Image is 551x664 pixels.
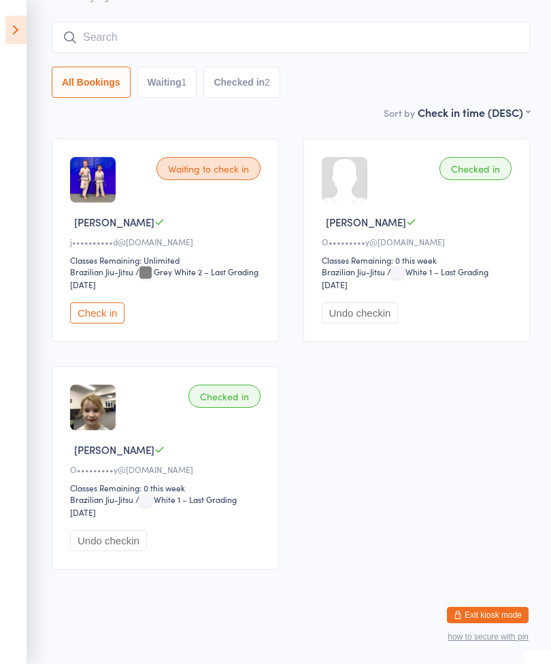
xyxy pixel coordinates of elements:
[70,266,258,290] span: / Grey White 2 – Last Grading [DATE]
[70,254,265,266] div: Classes Remaining: Unlimited
[70,530,147,551] button: Undo checkin
[322,302,399,324] button: Undo checkin
[70,493,133,505] div: Brazilian Jiu-Jitsu
[70,302,124,324] button: Check in
[156,157,261,180] div: Waiting to check in
[52,67,131,98] button: All Bookings
[70,464,265,475] div: O•••••••••y@[DOMAIN_NAME]
[74,442,154,457] span: [PERSON_NAME]
[182,77,187,88] div: 1
[70,236,265,247] div: j••••••••••d@[DOMAIN_NAME]
[137,67,197,98] button: Waiting1
[322,266,385,277] div: Brazilian Jiu-Jitsu
[188,385,261,408] div: Checked in
[322,254,516,266] div: Classes Remaining: 0 this week
[265,77,270,88] div: 2
[70,266,133,277] div: Brazilian Jiu-Jitsu
[439,157,512,180] div: Checked in
[448,632,529,642] button: how to secure with pin
[74,215,154,229] span: [PERSON_NAME]
[52,22,530,53] input: Search
[322,236,516,247] div: O•••••••••y@[DOMAIN_NAME]
[203,67,280,98] button: Checked in2
[70,385,116,430] img: image1746773757.png
[384,106,415,120] label: Sort by
[418,105,530,120] div: Check in time (DESC)
[70,482,265,493] div: Classes Remaining: 0 this week
[326,215,406,229] span: [PERSON_NAME]
[70,157,116,203] img: image1720325725.png
[447,607,529,623] button: Exit kiosk mode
